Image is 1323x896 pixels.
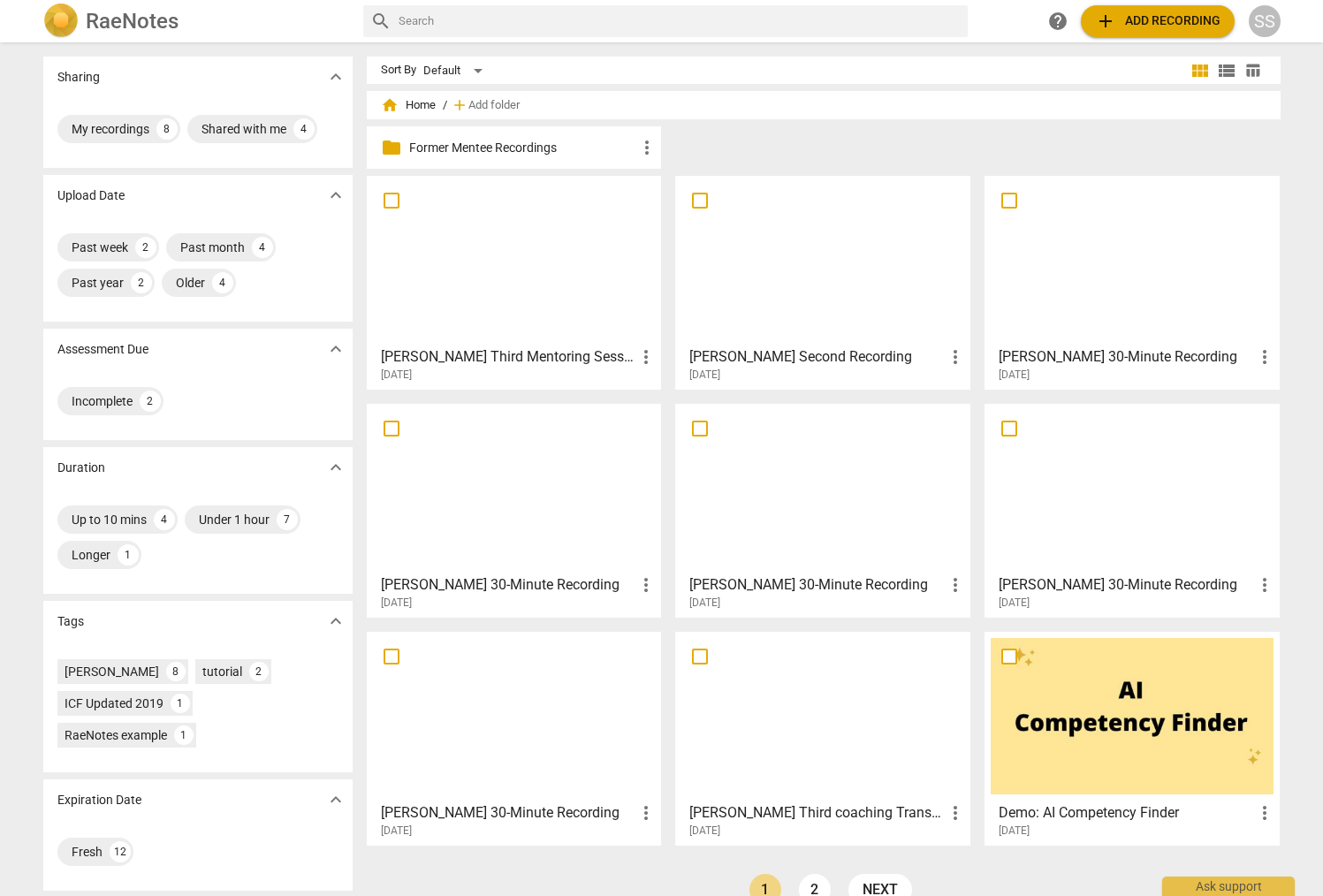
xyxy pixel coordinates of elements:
p: Sharing [57,68,100,87]
p: Assessment Due [57,340,148,359]
span: [DATE] [381,824,412,839]
span: [DATE] [689,596,720,611]
button: Tile view [1187,57,1213,84]
div: Longer [72,546,110,564]
span: more_vert [945,346,966,368]
p: Duration [57,459,105,477]
div: 7 [277,509,298,530]
span: more_vert [1254,802,1275,824]
h3: Monika Smyczek 30-Minute Recording [381,574,636,596]
button: List view [1213,57,1240,84]
span: add [1095,11,1116,32]
button: Show more [323,182,349,209]
span: more_vert [1254,574,1275,596]
span: / [443,99,447,112]
span: more_vert [635,802,657,824]
div: ICF Updated 2019 [65,695,163,712]
h3: Karin Johnson 30-Minute Recording [381,802,636,824]
a: [PERSON_NAME] Second Recording[DATE] [681,182,964,382]
div: Past week [72,239,128,256]
span: more_vert [635,346,657,368]
span: home [381,96,399,114]
span: more_vert [945,802,966,824]
span: more_vert [1254,346,1275,368]
span: [DATE] [999,824,1030,839]
img: Logo [43,4,79,39]
div: 1 [174,725,194,745]
h2: RaeNotes [86,9,179,34]
span: more_vert [945,574,966,596]
div: Ask support [1162,877,1295,896]
span: expand_more [325,185,346,206]
button: Show more [323,608,349,634]
span: expand_more [325,789,346,810]
div: Up to 10 mins [72,511,147,528]
a: [PERSON_NAME] 30-Minute Recording[DATE] [991,182,1274,382]
span: [DATE] [999,596,1030,611]
span: view_module [1190,60,1211,81]
button: Upload [1081,5,1235,37]
span: Add folder [468,99,520,112]
h3: Sarah P Third Mentoring Session Transcript [381,346,636,368]
p: Tags [57,612,84,631]
a: [PERSON_NAME] 30-Minute Recording[DATE] [373,410,656,610]
div: Incomplete [72,392,133,410]
p: Former Mentee Recordings [409,139,637,157]
div: 2 [135,237,156,258]
p: Expiration Date [57,791,141,809]
div: Default [423,57,489,85]
div: RaeNotes example [65,726,167,744]
button: Show more [323,64,349,90]
a: [PERSON_NAME] 30-Minute Recording[DATE] [681,410,964,610]
h3: Lovisa Målerin 30-Minute Recording [999,574,1254,596]
button: Show more [323,336,349,362]
span: table_chart [1244,62,1261,79]
h3: Sarah P Third coaching Transcript [689,802,945,824]
h3: Karin Johnson Second Recording [689,346,945,368]
span: [DATE] [689,368,720,383]
div: 4 [212,272,233,293]
a: [PERSON_NAME] Third coaching Transcript[DATE] [681,638,964,838]
a: [PERSON_NAME] 30-Minute Recording[DATE] [991,410,1274,610]
span: [DATE] [381,596,412,611]
span: more_vert [635,574,657,596]
span: expand_more [325,66,346,87]
div: 12 [110,841,131,862]
span: folder [381,137,402,158]
span: Home [381,96,436,114]
span: expand_more [325,338,346,360]
span: expand_more [325,457,346,478]
span: more_vert [636,137,658,158]
div: 1 [171,694,190,713]
button: Show more [323,454,349,481]
span: [DATE] [999,368,1030,383]
div: 4 [154,509,175,530]
a: LogoRaeNotes [43,4,349,39]
div: [PERSON_NAME] [65,663,159,680]
h3: Jenay Karlson 30-Minute Recording [689,574,945,596]
span: [DATE] [689,824,720,839]
div: tutorial [202,663,242,680]
h3: Demo: AI Competency Finder [999,802,1254,824]
button: Show more [323,786,349,813]
a: Help [1042,5,1074,37]
a: Demo: AI Competency Finder[DATE] [991,638,1274,838]
div: Fresh [72,843,103,861]
div: 2 [131,272,152,293]
div: 8 [156,118,178,140]
div: Shared with me [201,120,286,138]
p: Upload Date [57,186,125,205]
input: Search [399,7,961,35]
div: Past month [180,239,245,256]
div: 4 [293,118,315,140]
div: Sort By [381,64,416,77]
div: My recordings [72,120,149,138]
div: 8 [166,662,186,681]
button: SS [1249,5,1281,37]
button: Table view [1240,57,1266,84]
a: [PERSON_NAME] Third Mentoring Session Transcript[DATE] [373,182,656,382]
div: 2 [140,391,161,412]
a: [PERSON_NAME] 30-Minute Recording[DATE] [373,638,656,838]
span: expand_more [325,611,346,632]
